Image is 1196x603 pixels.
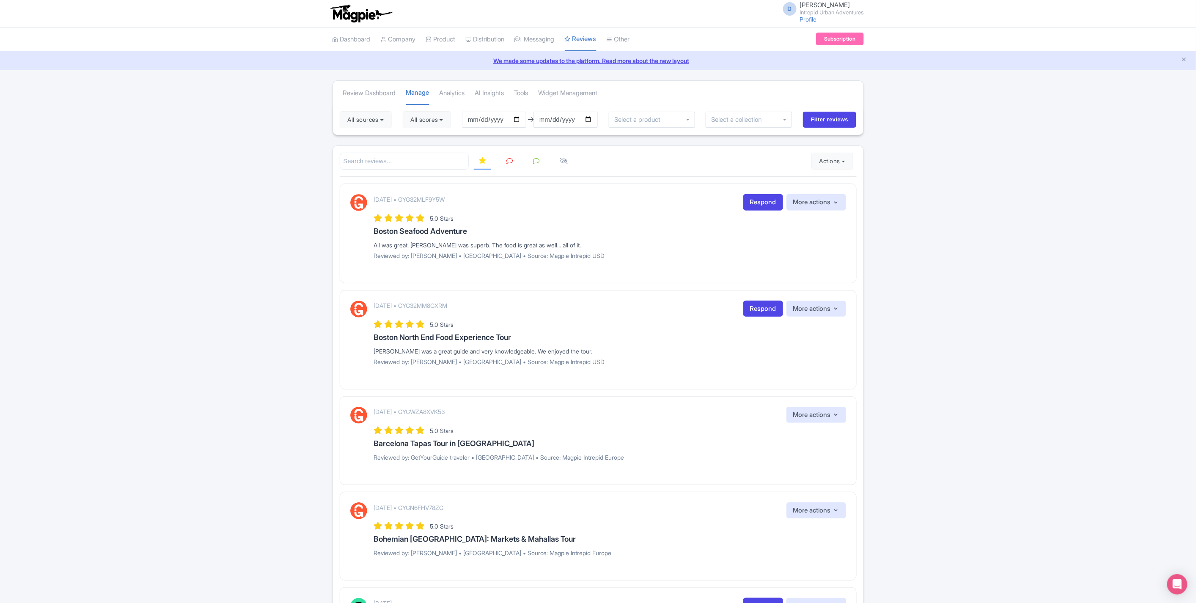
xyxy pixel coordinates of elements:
[426,28,456,51] a: Product
[800,1,850,9] span: [PERSON_NAME]
[711,116,767,123] input: Select a collection
[786,502,846,519] button: More actions
[515,28,555,51] a: Messaging
[475,82,504,105] a: AI Insights
[350,301,367,318] img: GetYourGuide Logo
[816,33,863,45] a: Subscription
[350,407,367,424] img: GetYourGuide Logo
[374,357,846,366] p: Reviewed by: [PERSON_NAME] • [GEOGRAPHIC_DATA] • Source: Magpie Intrepid USD
[374,251,846,260] p: Reviewed by: [PERSON_NAME] • [GEOGRAPHIC_DATA] • Source: Magpie Intrepid USD
[786,301,846,317] button: More actions
[343,82,396,105] a: Review Dashboard
[783,2,797,16] span: D
[430,523,454,530] span: 5.0 Stars
[539,82,598,105] a: Widget Management
[374,241,846,249] div: All was great. [PERSON_NAME] was superb. The food is great as well... all of it.
[800,10,864,15] small: Intrepid Urban Adventures
[743,301,783,317] a: Respond
[340,153,469,170] input: Search reviews...
[803,112,857,128] input: Filter reviews
[340,111,392,128] button: All sources
[565,27,597,52] a: Reviews
[5,56,1191,65] a: We made some updates to the platform. Read more about the new layout
[374,227,846,236] h3: Boston Seafood Adventure
[440,82,465,105] a: Analytics
[800,16,817,23] a: Profile
[607,28,630,51] a: Other
[403,111,451,128] button: All scores
[430,215,454,222] span: 5.0 Stars
[778,2,864,15] a: D [PERSON_NAME] Intrepid Urban Adventures
[811,153,853,170] button: Actions
[333,28,371,51] a: Dashboard
[466,28,505,51] a: Distribution
[374,439,846,448] h3: Barcelona Tapas Tour in [GEOGRAPHIC_DATA]
[374,333,846,342] h3: Boston North End Food Experience Tour
[374,195,445,204] p: [DATE] • GYG32MLF9Y5W
[614,116,665,123] input: Select a product
[743,194,783,211] a: Respond
[514,82,528,105] a: Tools
[374,453,846,462] p: Reviewed by: GetYourGuide traveler • [GEOGRAPHIC_DATA] • Source: Magpie Intrepid Europe
[350,502,367,519] img: GetYourGuide Logo
[374,535,846,543] h3: Bohemian [GEOGRAPHIC_DATA]: Markets & Mahallas Tour
[406,81,429,105] a: Manage
[430,321,454,328] span: 5.0 Stars
[374,503,444,512] p: [DATE] • GYGN6FHV78ZG
[786,194,846,211] button: More actions
[328,4,394,23] img: logo-ab69f6fb50320c5b225c76a69d11143b.png
[786,407,846,423] button: More actions
[374,347,846,356] div: [PERSON_NAME] was a great guide and very knowledgeable. We enjoyed the tour.
[350,194,367,211] img: GetYourGuide Logo
[374,301,448,310] p: [DATE] • GYG32MM8GXRM
[430,427,454,434] span: 5.0 Stars
[374,548,846,557] p: Reviewed by: [PERSON_NAME] • [GEOGRAPHIC_DATA] • Source: Magpie Intrepid Europe
[1181,55,1188,65] button: Close announcement
[1167,574,1188,595] div: Open Intercom Messenger
[374,407,445,416] p: [DATE] • GYGWZA8XVK53
[381,28,416,51] a: Company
